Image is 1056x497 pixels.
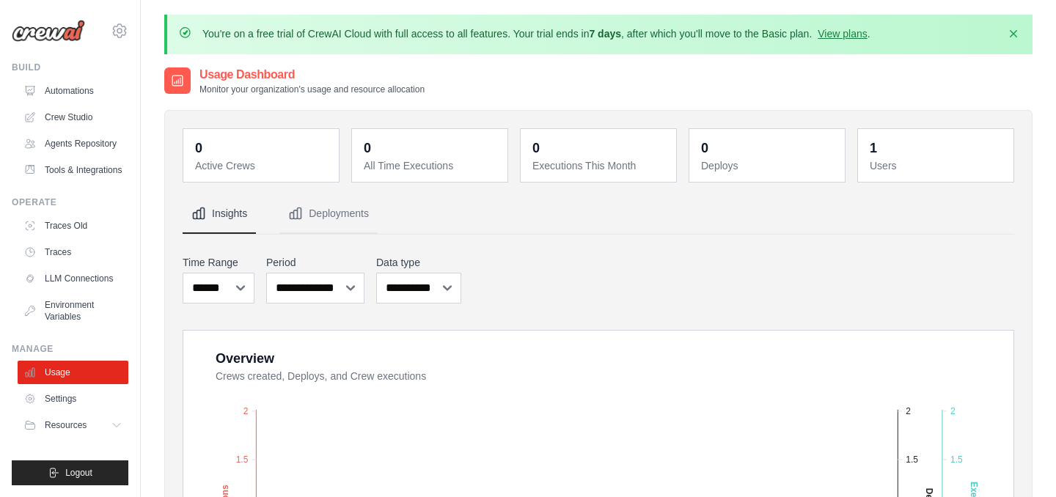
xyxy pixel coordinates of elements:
[183,255,254,270] label: Time Range
[12,20,85,42] img: Logo
[18,293,128,328] a: Environment Variables
[183,194,256,234] button: Insights
[701,138,708,158] div: 0
[266,255,364,270] label: Period
[195,158,330,173] dt: Active Crews
[18,106,128,129] a: Crew Studio
[818,28,867,40] a: View plans
[376,255,461,270] label: Data type
[12,460,128,485] button: Logout
[183,194,1014,234] nav: Tabs
[18,267,128,290] a: LLM Connections
[18,413,128,437] button: Resources
[870,138,877,158] div: 1
[18,361,128,384] a: Usage
[532,158,667,173] dt: Executions This Month
[870,158,1005,173] dt: Users
[216,369,996,383] dt: Crews created, Deploys, and Crew executions
[195,138,202,158] div: 0
[701,158,836,173] dt: Deploys
[202,26,870,41] p: You're on a free trial of CrewAI Cloud with full access to all features. Your trial ends in , aft...
[950,406,956,416] tspan: 2
[18,158,128,182] a: Tools & Integrations
[12,343,128,355] div: Manage
[589,28,621,40] strong: 7 days
[18,240,128,264] a: Traces
[199,66,425,84] h2: Usage Dashboard
[45,419,87,431] span: Resources
[18,214,128,238] a: Traces Old
[216,348,274,369] div: Overview
[12,62,128,73] div: Build
[18,79,128,103] a: Automations
[65,467,92,479] span: Logout
[236,454,249,465] tspan: 1.5
[906,454,918,465] tspan: 1.5
[364,138,371,158] div: 0
[364,158,499,173] dt: All Time Executions
[199,84,425,95] p: Monitor your organization's usage and resource allocation
[243,406,249,416] tspan: 2
[532,138,540,158] div: 0
[18,132,128,155] a: Agents Repository
[906,406,911,416] tspan: 2
[950,454,963,465] tspan: 1.5
[18,387,128,411] a: Settings
[279,194,378,234] button: Deployments
[12,196,128,208] div: Operate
